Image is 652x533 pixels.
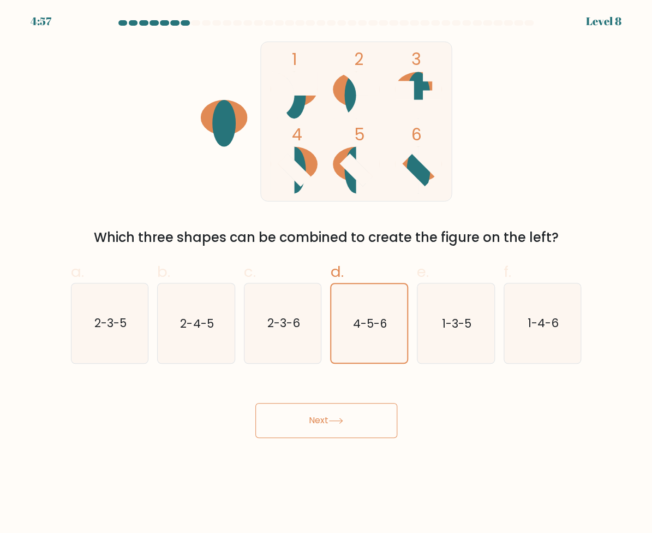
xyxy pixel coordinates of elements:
button: Next [255,403,397,438]
div: 4:57 [31,13,51,29]
text: 2-3-6 [267,315,300,331]
tspan: 2 [354,48,363,70]
span: e. [417,261,429,282]
span: b. [157,261,170,282]
span: c. [244,261,256,282]
span: f. [504,261,511,282]
div: Which three shapes can be combined to create the figure on the left? [77,228,575,247]
text: 1-3-5 [442,315,471,331]
text: 1-4-6 [528,315,559,331]
div: Level 8 [586,13,621,29]
tspan: 1 [291,48,297,70]
span: d. [330,261,343,282]
tspan: 6 [411,123,421,145]
tspan: 4 [291,123,302,145]
tspan: 5 [354,123,364,146]
span: a. [71,261,84,282]
text: 2-4-5 [180,315,213,331]
text: 4-5-6 [353,315,387,331]
tspan: 3 [411,48,421,70]
text: 2-3-5 [94,315,127,331]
